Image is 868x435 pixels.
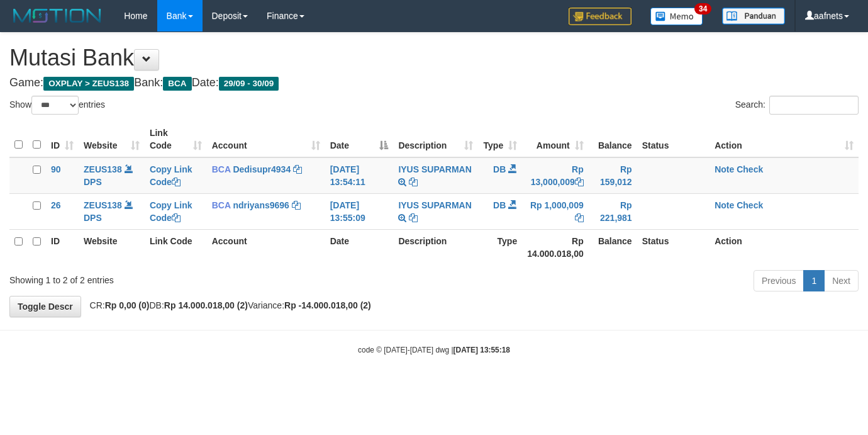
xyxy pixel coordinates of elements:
th: Link Code: activate to sort column ascending [145,121,207,157]
a: Check [737,164,763,174]
th: Account: activate to sort column ascending [207,121,325,157]
a: 1 [803,270,825,291]
a: Check [737,200,763,210]
td: Rp 221,981 [589,193,637,229]
th: Date [325,229,394,265]
th: Balance [589,121,637,157]
th: Action [709,229,859,265]
h4: Game: Bank: Date: [9,77,859,89]
span: CR: DB: Variance: [84,300,371,310]
a: Toggle Descr [9,296,81,317]
th: Date: activate to sort column descending [325,121,394,157]
a: Copy Rp 1,000,009 to clipboard [575,213,584,223]
th: Status [637,229,710,265]
a: Note [715,164,734,174]
a: IYUS SUPARMAN [398,200,471,210]
span: 34 [694,3,711,14]
td: Rp 159,012 [589,157,637,194]
td: Rp 1,000,009 [522,193,589,229]
img: panduan.png [722,8,785,25]
th: Website [79,229,145,265]
span: BCA [212,200,231,210]
span: BCA [163,77,191,91]
a: Next [824,270,859,291]
strong: Rp -14.000.018,00 (2) [284,300,371,310]
span: OXPLAY > ZEUS138 [43,77,134,91]
h1: Mutasi Bank [9,45,859,71]
td: [DATE] 13:54:11 [325,157,394,194]
th: Balance [589,229,637,265]
th: ID: activate to sort column ascending [46,121,79,157]
td: [DATE] 13:55:09 [325,193,394,229]
a: Copy IYUS SUPARMAN to clipboard [409,213,418,223]
a: Copy Link Code [150,200,192,223]
a: Copy Dedisupr4934 to clipboard [293,164,302,174]
a: ndriyans9696 [233,200,289,210]
input: Search: [769,96,859,115]
th: Rp 14.000.018,00 [522,229,589,265]
select: Showentries [31,96,79,115]
span: BCA [212,164,231,174]
th: Description: activate to sort column ascending [393,121,478,157]
th: Type: activate to sort column ascending [478,121,522,157]
div: Showing 1 to 2 of 2 entries [9,269,352,286]
th: ID [46,229,79,265]
img: Button%20Memo.svg [650,8,703,25]
td: Rp 13,000,009 [522,157,589,194]
a: Dedisupr4934 [233,164,291,174]
span: DB [493,200,506,210]
th: Website: activate to sort column ascending [79,121,145,157]
label: Search: [735,96,859,115]
span: 26 [51,200,61,210]
a: Copy IYUS SUPARMAN to clipboard [409,177,418,187]
label: Show entries [9,96,105,115]
a: Previous [754,270,804,291]
th: Description [393,229,478,265]
span: DB [493,164,506,174]
span: 90 [51,164,61,174]
span: 29/09 - 30/09 [219,77,279,91]
th: Account [207,229,325,265]
img: Feedback.jpg [569,8,632,25]
a: ZEUS138 [84,164,122,174]
th: Type [478,229,522,265]
a: Copy Link Code [150,164,192,187]
th: Link Code [145,229,207,265]
strong: Rp 0,00 (0) [105,300,150,310]
th: Action: activate to sort column ascending [709,121,859,157]
th: Status [637,121,710,157]
img: MOTION_logo.png [9,6,105,25]
a: IYUS SUPARMAN [398,164,471,174]
a: Copy Rp 13,000,009 to clipboard [575,177,584,187]
a: ZEUS138 [84,200,122,210]
td: DPS [79,157,145,194]
strong: [DATE] 13:55:18 [453,346,510,354]
th: Amount: activate to sort column ascending [522,121,589,157]
strong: Rp 14.000.018,00 (2) [164,300,248,310]
small: code © [DATE]-[DATE] dwg | [358,346,510,354]
a: Copy ndriyans9696 to clipboard [292,200,301,210]
a: Note [715,200,734,210]
td: DPS [79,193,145,229]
